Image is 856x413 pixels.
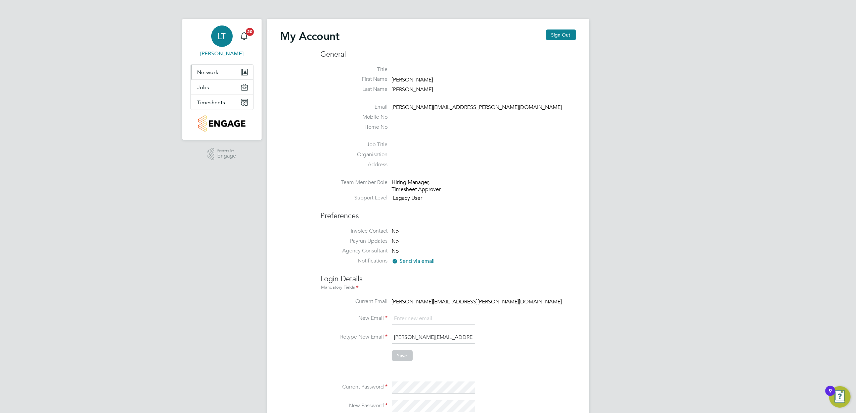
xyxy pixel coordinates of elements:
a: 20 [237,25,251,47]
input: Enter new email again [392,332,475,344]
label: Retype New Email [321,334,388,341]
button: Timesheets [191,95,253,110]
a: LT[PERSON_NAME] [190,25,254,58]
h3: Login Details [321,268,576,291]
label: Invoice Contact [321,228,388,235]
span: Legacy User [393,195,422,202]
span: No [392,228,399,235]
h3: Preferences [321,204,576,221]
label: Current Password [321,383,388,391]
label: Agency Consultant [321,247,388,254]
div: Mandatory Fields [321,284,576,291]
label: Support Level [321,194,388,201]
span: 20 [246,28,254,36]
span: Network [197,69,219,75]
div: 9 [829,391,832,400]
label: Home No [321,124,388,131]
input: Enter new email [392,313,475,325]
span: Jobs [197,84,209,91]
span: LT [218,32,226,41]
label: Address [321,161,388,168]
label: Last Name [321,86,388,93]
label: Organisation [321,151,388,158]
nav: Main navigation [182,19,262,140]
label: New Email [321,315,388,322]
label: Title [321,66,388,73]
span: [PERSON_NAME][EMAIL_ADDRESS][PERSON_NAME][DOMAIN_NAME] [392,298,562,305]
h3: General [321,50,576,59]
span: No [392,238,399,245]
button: Open Resource Center, 9 new notifications [829,386,851,408]
div: Hiring Manager, Timesheet Approver [392,179,456,193]
a: Powered byEngage [208,148,236,161]
span: No [392,248,399,255]
label: New Password [321,402,388,409]
h2: My Account [280,29,340,43]
label: Job Title [321,141,388,148]
a: Go to home page [190,115,254,132]
button: Save [392,350,413,361]
label: Current Email [321,298,388,305]
span: [PERSON_NAME][EMAIL_ADDRESS][PERSON_NAME][DOMAIN_NAME] [392,104,562,111]
img: countryside-properties-logo-retina.png [198,115,245,132]
label: Team Member Role [321,179,388,186]
span: Lewis Tucker [190,50,254,58]
span: Powered by [217,148,236,154]
button: Sign Out [546,29,576,40]
span: [PERSON_NAME] [392,76,433,83]
button: Jobs [191,80,253,95]
span: [PERSON_NAME] [392,86,433,93]
label: Email [321,104,388,111]
label: Mobile No [321,114,388,121]
label: Notifications [321,257,388,264]
label: First Name [321,76,388,83]
label: Payrun Updates [321,238,388,245]
button: Network [191,65,253,79]
span: Timesheets [197,99,225,106]
span: Send via email [392,258,435,264]
span: Engage [217,153,236,159]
